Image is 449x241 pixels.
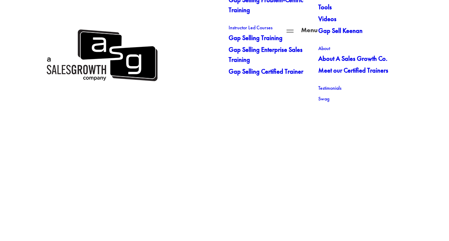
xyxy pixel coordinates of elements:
[318,45,400,53] a: About
[318,96,400,104] a: Swag
[229,25,310,33] a: Instructor Led Courses
[318,65,400,77] a: Meet our Certified Trainers
[318,2,400,14] a: Tools
[318,25,400,37] a: Gap Sell Keenan
[229,44,310,66] a: Gap Selling Enterprise Sales Training
[229,33,310,44] a: Gap Selling Training
[229,66,310,78] a: Gap Selling Certified Trainer
[318,53,400,65] a: About A Sales Growth Co.
[318,85,400,93] a: Testimonials
[318,14,400,25] a: Videos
